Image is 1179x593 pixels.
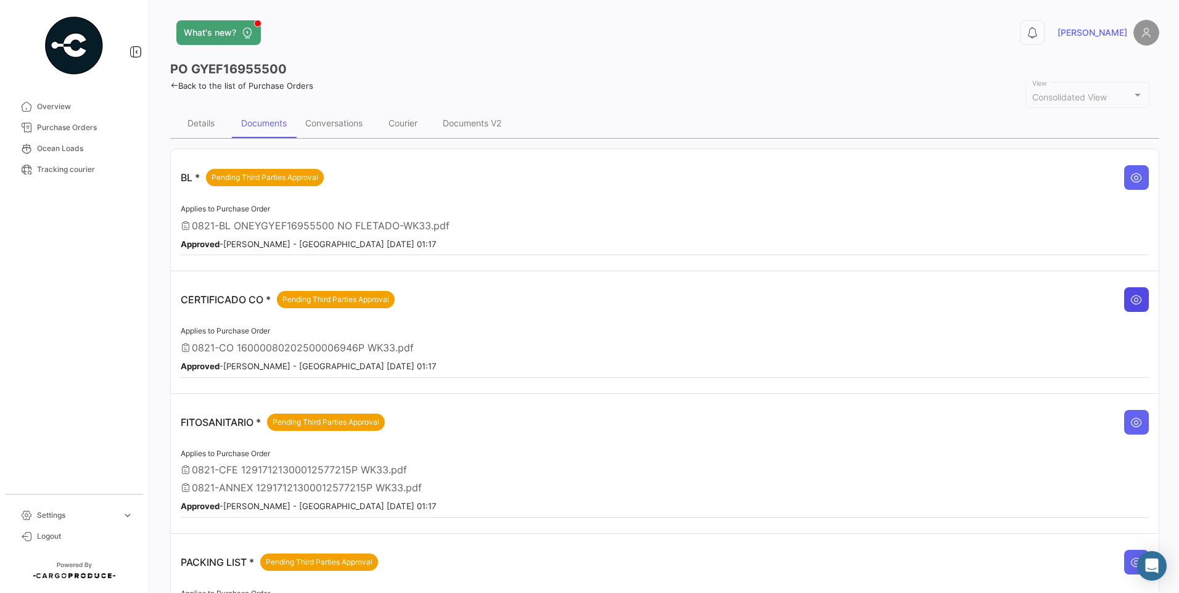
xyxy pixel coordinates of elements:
[184,27,236,39] span: What's new?
[192,341,414,354] span: 0821-CO 16000080202500006946P WK33.pdf
[10,159,138,180] a: Tracking courier
[181,204,270,213] span: Applies to Purchase Order
[181,361,220,371] b: Approved
[192,219,450,232] span: 0821-BL ONEYGYEF16955500 NO FLETADO-WK33.pdf
[1032,92,1107,102] mat-select-trigger: Consolidated View
[192,464,407,476] span: 0821-CFE 12917121300012577215P WK33.pdf
[10,117,138,138] a: Purchase Orders
[37,143,133,154] span: Ocean Loads
[181,291,395,308] p: CERTIFICADO CO *
[10,96,138,117] a: Overview
[282,294,389,305] span: Pending Third Parties Approval
[37,510,117,521] span: Settings
[187,118,215,128] div: Details
[181,501,437,511] small: - [PERSON_NAME] - [GEOGRAPHIC_DATA] [DATE] 01:17
[1137,551,1167,581] div: Abrir Intercom Messenger
[37,122,133,133] span: Purchase Orders
[10,138,138,159] a: Ocean Loads
[181,361,437,371] small: - [PERSON_NAME] - [GEOGRAPHIC_DATA] [DATE] 01:17
[37,101,133,112] span: Overview
[37,531,133,542] span: Logout
[170,60,287,78] h3: PO GYEF16955500
[181,501,220,511] b: Approved
[1058,27,1127,39] span: [PERSON_NAME]
[388,118,417,128] div: Courier
[37,164,133,175] span: Tracking courier
[181,414,385,431] p: FITOSANITARIO *
[1133,20,1159,46] img: placeholder-user.png
[305,118,363,128] div: Conversations
[181,449,270,458] span: Applies to Purchase Order
[273,417,379,428] span: Pending Third Parties Approval
[181,326,270,335] span: Applies to Purchase Order
[170,81,313,91] a: Back to the list of Purchase Orders
[181,554,378,571] p: PACKING LIST *
[443,118,501,128] div: Documents V2
[241,118,287,128] div: Documents
[212,172,318,183] span: Pending Third Parties Approval
[43,15,105,76] img: powered-by.png
[181,239,220,249] b: Approved
[266,557,372,568] span: Pending Third Parties Approval
[176,20,261,45] button: What's new?
[192,481,422,494] span: 0821-ANNEX 12917121300012577215P WK33.pdf
[181,239,437,249] small: - [PERSON_NAME] - [GEOGRAPHIC_DATA] [DATE] 01:17
[122,510,133,521] span: expand_more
